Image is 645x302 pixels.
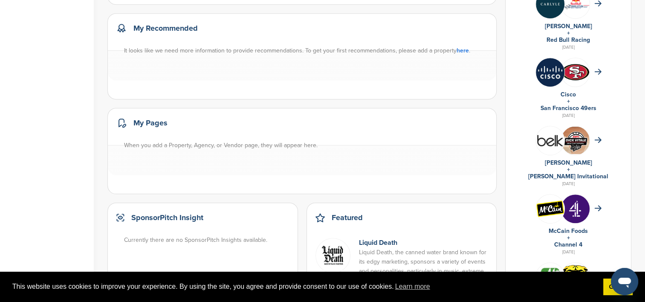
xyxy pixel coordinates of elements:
[554,241,582,248] a: Channel 4
[124,235,290,245] div: Currently there are no SponsorPitch Insights available.
[514,248,622,256] div: [DATE]
[549,227,588,235] a: McCain Foods
[133,117,168,129] h2: My Pages
[561,195,590,223] img: Ctknvhwm 400x400
[567,234,570,241] a: +
[567,98,570,105] a: +
[332,212,363,224] h2: Featured
[124,141,489,150] div: When you add a Property, Agency, or Vendor page, they will appear here.
[561,264,590,289] img: Design img dhsqmo
[131,212,203,224] h2: SponsorPitch Insight
[124,46,489,55] div: It looks like we need more information to provide recommendations. To get your first recommendati...
[315,238,350,273] img: Screen shot 2022 01 05 at 10.58.13 am
[514,44,622,51] div: [DATE]
[394,280,431,293] a: learn more about cookies
[541,105,596,112] a: San Francisco 49ers
[133,22,198,34] h2: My Recommended
[547,36,590,44] a: Red Bull Racing
[536,263,564,291] img: Odp7hoyt 400x400
[457,47,469,54] a: here
[528,173,608,180] a: [PERSON_NAME] Invitational
[561,64,590,81] img: Data?1415805694
[561,91,576,98] a: Cisco
[545,159,592,166] a: [PERSON_NAME]
[603,279,633,296] a: dismiss cookie message
[536,126,564,155] img: L 1bnuap 400x400
[514,180,622,188] div: [DATE]
[514,112,622,119] div: [DATE]
[561,127,590,154] img: Cleanshot 2025 09 07 at 20.31.59 2x
[536,58,564,87] img: Jmyca1yn 400x400
[611,268,638,295] iframe: Button to launch messaging window
[12,280,596,293] span: This website uses cookies to improve your experience. By using the site, you agree and provide co...
[545,23,592,30] a: [PERSON_NAME]
[567,29,570,37] a: +
[359,238,397,247] a: Liquid Death
[536,200,564,217] img: Open uri20141112 50798 1gyzy02
[567,166,570,173] a: +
